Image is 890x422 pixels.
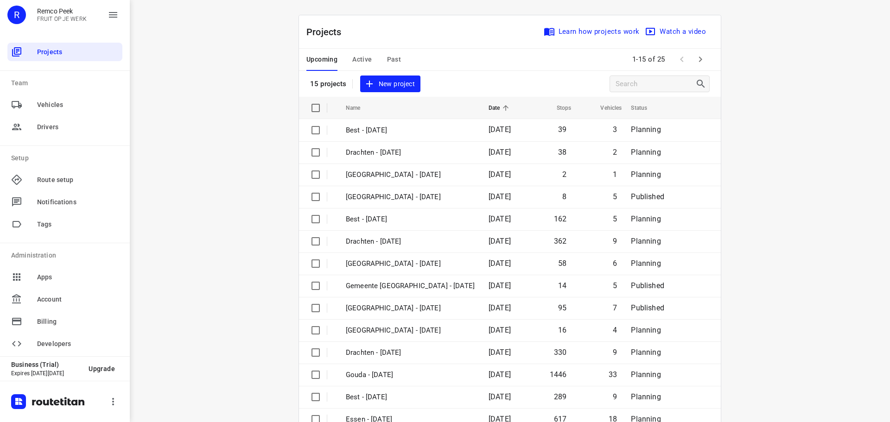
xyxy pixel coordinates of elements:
[631,326,661,334] span: Planning
[346,125,475,136] p: Best - Friday
[310,80,347,88] p: 15 projects
[346,258,475,269] p: Antwerpen - Wednesday
[11,370,81,377] p: Expires [DATE][DATE]
[554,348,567,357] span: 330
[631,148,661,157] span: Planning
[346,102,373,113] span: Name
[11,78,122,88] p: Team
[613,348,617,357] span: 9
[489,237,511,246] span: [DATE]
[613,214,617,223] span: 5
[81,360,122,377] button: Upgrade
[613,303,617,312] span: 7
[562,192,566,201] span: 8
[558,303,566,312] span: 95
[489,148,511,157] span: [DATE]
[631,170,661,179] span: Planning
[7,334,122,353] div: Developers
[7,290,122,309] div: Account
[489,281,511,290] span: [DATE]
[631,392,661,401] span: Planning
[613,237,617,246] span: 9
[346,147,475,158] p: Drachten - Thursday
[631,281,664,290] span: Published
[346,303,475,314] p: Gemeente Rotterdam - Tuesday
[37,47,119,57] span: Projects
[489,102,512,113] span: Date
[7,268,122,286] div: Apps
[360,76,420,93] button: New project
[346,370,475,380] p: Gouda - Tuesday
[545,102,572,113] span: Stops
[631,259,661,268] span: Planning
[306,54,337,65] span: Upcoming
[613,326,617,334] span: 4
[37,16,87,22] p: FRUIT OP JE WERK
[7,43,122,61] div: Projects
[695,78,709,89] div: Search
[346,347,475,358] p: Drachten - Tuesday
[7,6,26,24] div: R
[7,193,122,211] div: Notifications
[489,259,511,268] span: [DATE]
[489,326,511,334] span: [DATE]
[691,50,710,69] span: Next Page
[346,214,475,225] p: Best - Thursday
[7,215,122,233] div: Tags
[631,237,661,246] span: Planning
[7,170,122,189] div: Route setup
[7,312,122,331] div: Billing
[609,370,617,379] span: 33
[37,100,119,110] span: Vehicles
[346,192,475,202] p: Gemeente Rotterdam - Thursday
[37,339,119,349] span: Developers
[558,125,566,134] span: 39
[7,118,122,136] div: Drivers
[489,370,511,379] span: [DATE]
[346,170,475,180] p: Antwerpen - Thursday
[489,170,511,179] span: [DATE]
[562,170,566,179] span: 2
[89,365,115,372] span: Upgrade
[631,348,661,357] span: Planning
[631,102,659,113] span: Status
[613,192,617,201] span: 5
[489,348,511,357] span: [DATE]
[306,25,349,39] p: Projects
[613,125,617,134] span: 3
[37,197,119,207] span: Notifications
[550,370,567,379] span: 1446
[489,192,511,201] span: [DATE]
[631,192,664,201] span: Published
[387,54,401,65] span: Past
[558,148,566,157] span: 38
[558,259,566,268] span: 58
[616,77,695,91] input: Search projects
[346,325,475,336] p: Antwerpen - Tuesday
[629,50,669,69] span: 1-15 of 25
[613,148,617,157] span: 2
[631,303,664,312] span: Published
[346,281,475,291] p: Gemeente Rotterdam - Wednesday
[11,251,122,260] p: Administration
[673,50,691,69] span: Previous Page
[489,303,511,312] span: [DATE]
[613,259,617,268] span: 6
[37,122,119,132] span: Drivers
[489,214,511,223] span: [DATE]
[346,392,475,403] p: Best - Tuesday
[631,370,661,379] span: Planning
[613,170,617,179] span: 1
[558,281,566,290] span: 14
[489,392,511,401] span: [DATE]
[631,125,661,134] span: Planning
[554,237,567,246] span: 362
[7,95,122,114] div: Vehicles
[37,272,119,282] span: Apps
[489,125,511,134] span: [DATE]
[558,326,566,334] span: 16
[352,54,372,65] span: Active
[588,102,622,113] span: Vehicles
[554,214,567,223] span: 162
[11,153,122,163] p: Setup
